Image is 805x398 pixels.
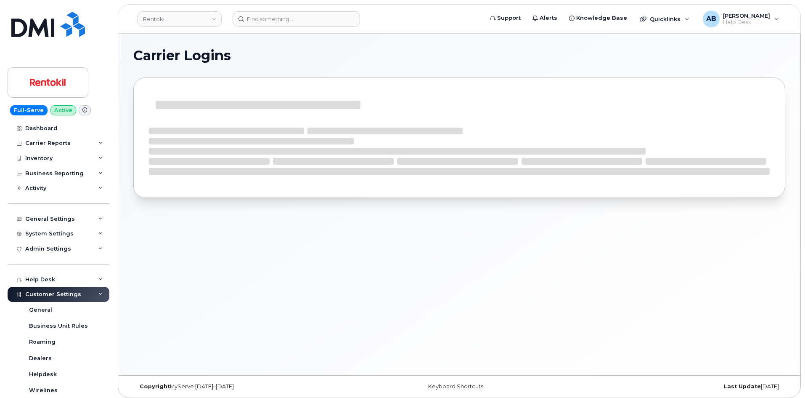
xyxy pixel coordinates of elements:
[568,383,785,390] div: [DATE]
[140,383,170,390] strong: Copyright
[133,49,231,62] span: Carrier Logins
[133,383,351,390] div: MyServe [DATE]–[DATE]
[428,383,483,390] a: Keyboard Shortcuts
[724,383,761,390] strong: Last Update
